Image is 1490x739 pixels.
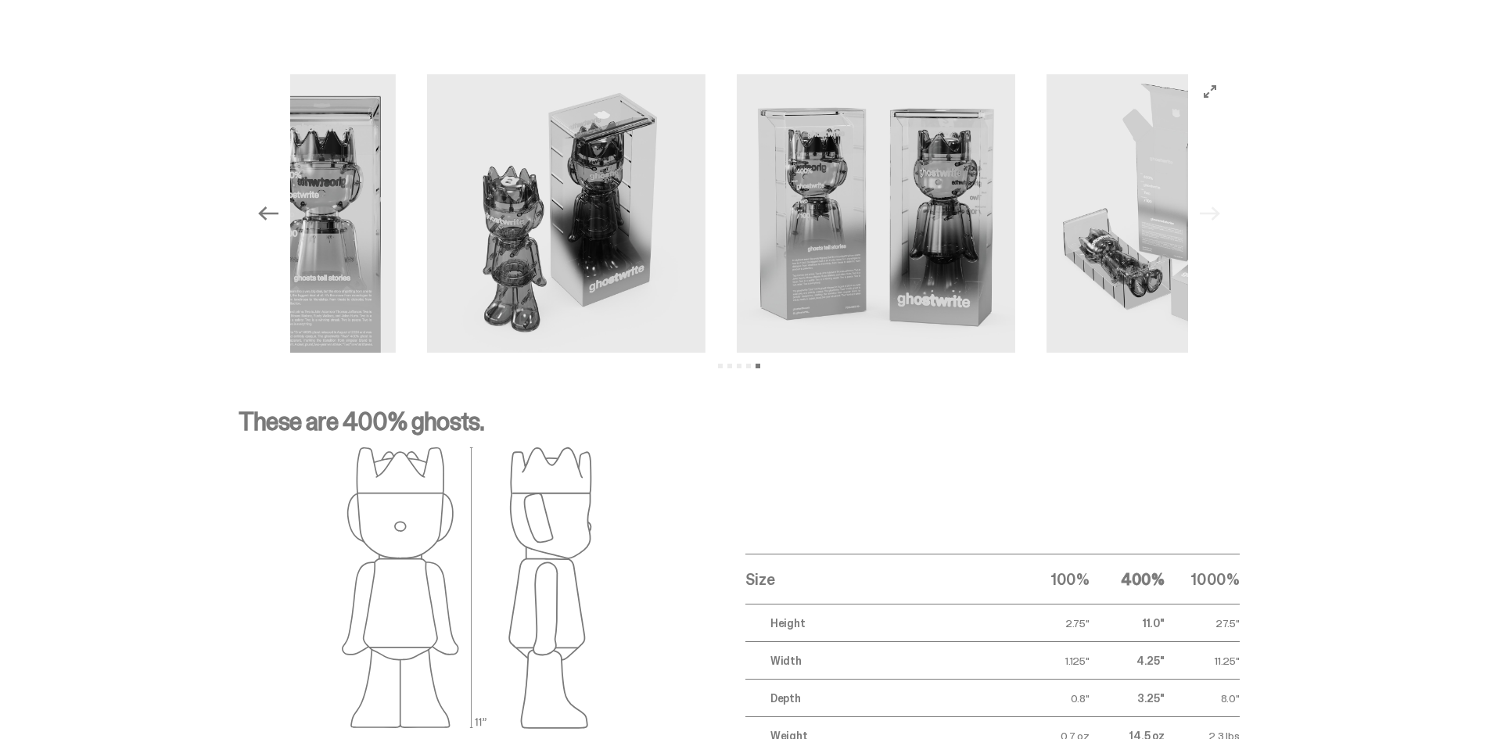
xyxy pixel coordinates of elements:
img: ghostwrite_Two_Media_13.png [1047,74,1325,353]
td: 8.0" [1165,680,1240,717]
button: View slide 4 [746,364,751,368]
img: ghostwrite_Two_Media_10.png [117,74,396,353]
td: 11.25" [1165,642,1240,680]
td: 11.0" [1090,604,1165,642]
button: View full-screen [1201,82,1219,101]
th: 400% [1090,554,1165,604]
th: Size [745,554,1014,604]
td: 2.75" [1014,604,1090,642]
p: These are 400% ghosts. [239,409,1240,447]
td: 3.25" [1090,680,1165,717]
button: View slide 3 [737,364,741,368]
td: Height [745,604,1014,642]
td: Depth [745,680,1014,717]
td: 4.25" [1090,642,1165,680]
th: 1000% [1165,554,1240,604]
td: 27.5" [1165,604,1240,642]
td: Width [745,642,1014,680]
td: 1.125" [1014,642,1090,680]
img: ghostwrite_Two_Media_11.png [427,74,706,353]
button: View slide 2 [727,364,732,368]
td: 0.8" [1014,680,1090,717]
th: 100% [1014,554,1090,604]
button: Previous [251,196,285,231]
button: View slide 5 [756,364,760,368]
button: View slide 1 [718,364,723,368]
img: ghostwrite_Two_Media_12.png [737,74,1015,353]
